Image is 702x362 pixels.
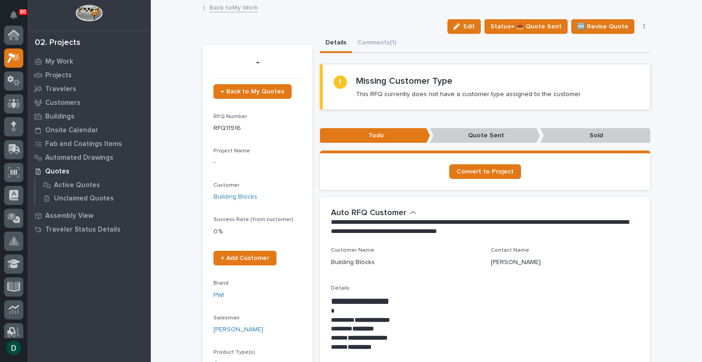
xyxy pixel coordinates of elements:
span: Product Type(s) [213,350,255,355]
a: Automated Drawings [27,151,151,164]
a: Assembly View [27,209,151,222]
a: Onsite Calendar [27,123,151,137]
a: My Work [27,54,151,68]
button: Status→ 📤 Quote Sent [484,19,568,34]
p: Projects [45,71,72,80]
span: Customer [213,183,239,188]
p: Todo [320,128,430,143]
div: 02. Projects [35,38,80,48]
span: Project Name [213,148,250,154]
button: users-avatar [4,338,23,357]
a: PWI [213,291,224,300]
p: Unclaimed Quotes [54,195,114,203]
span: Convert to Project [457,168,514,175]
a: Back toMy Work [209,2,258,12]
p: Fab and Coatings Items [45,140,122,148]
a: Fab and Coatings Items [27,137,151,151]
p: Sold [540,128,650,143]
p: Traveler Status Details [45,226,121,234]
span: Status→ 📤 Quote Sent [490,21,562,32]
p: Onsite Calendar [45,126,98,135]
h2: Missing Customer Type [356,76,452,86]
p: 80 [20,9,26,15]
span: Salesman [213,315,239,321]
button: Notifications [4,5,23,25]
a: Traveler Status Details [27,222,151,236]
span: Edit [463,22,475,31]
a: Active Quotes [35,178,151,191]
a: [PERSON_NAME] [213,325,263,335]
span: Brand [213,281,229,286]
h2: Auto RFQ Customer [331,208,406,218]
span: RFQ Number [213,114,247,119]
p: Active Quotes [54,181,100,189]
a: Convert to Project [449,164,521,179]
p: Quote Sent [430,128,540,143]
p: [PERSON_NAME] [491,258,541,267]
span: Customer Name [331,248,374,253]
a: Projects [27,68,151,82]
button: Comments (1) [352,34,402,53]
a: Building Blocks [213,192,257,202]
p: RFQ11916 [213,124,302,133]
button: Edit [447,19,481,34]
p: - [213,56,302,69]
button: Auto RFQ Customer [331,208,416,218]
p: Assembly View [45,212,93,220]
button: Details [320,34,352,53]
a: Unclaimed Quotes [35,192,151,205]
span: 🆕 Revise Quote [577,21,628,32]
p: Buildings [45,113,74,121]
span: Success Rate (from customer) [213,217,293,222]
button: 🆕 Revise Quote [571,19,634,34]
p: - [213,158,302,167]
a: ← Back to My Quotes [213,84,292,99]
p: Customers [45,99,80,107]
p: My Work [45,58,73,66]
span: + Add Customer [221,255,269,261]
div: Notifications80 [11,11,23,26]
a: Travelers [27,82,151,96]
span: Details [331,286,350,291]
a: Customers [27,96,151,109]
p: Travelers [45,85,76,93]
span: Contact Name [491,248,529,253]
a: + Add Customer [213,251,277,265]
p: Automated Drawings [45,154,113,162]
a: Quotes [27,164,151,178]
p: 0 % [213,227,302,237]
p: Building Blocks [331,258,375,267]
p: Quotes [45,167,69,176]
span: ← Back to My Quotes [221,88,284,95]
p: This RFQ currently does not have a customer type assigned to the customer [356,90,581,98]
img: Workspace Logo [75,5,102,22]
a: Buildings [27,109,151,123]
